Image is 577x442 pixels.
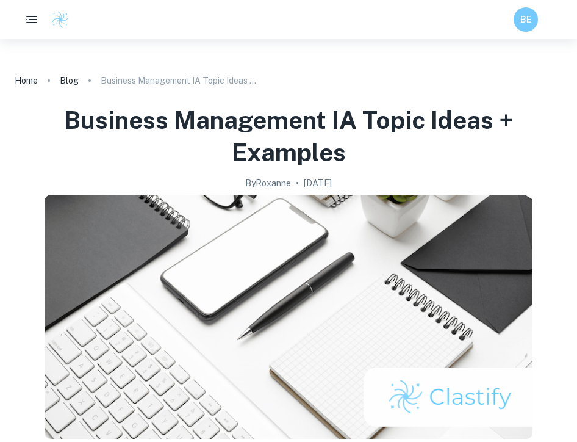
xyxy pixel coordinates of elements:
h2: By Roxanne [245,176,291,190]
a: Clastify logo [44,10,70,29]
h1: Business Management IA Topic Ideas + Examples [15,104,562,169]
a: Home [15,72,38,89]
img: Business Management IA Topic Ideas + Examples cover image [45,195,532,439]
p: Business Management IA Topic Ideas + Examples [101,74,259,87]
h2: [DATE] [304,176,332,190]
p: • [296,176,299,190]
h6: BE [519,13,533,26]
a: Blog [60,72,79,89]
button: BE [514,7,538,32]
img: Clastify logo [51,10,70,29]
